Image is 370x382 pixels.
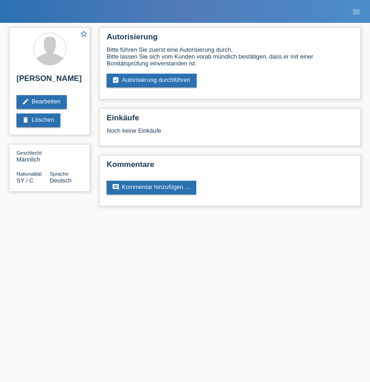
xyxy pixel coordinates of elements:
[16,74,83,88] h2: [PERSON_NAME]
[50,171,69,177] span: Sprache
[352,7,361,16] i: menu
[16,113,60,127] a: deleteLöschen
[107,127,354,141] div: Noch keine Einkäufe
[107,32,354,46] h2: Autorisierung
[107,74,197,87] a: assignment_turned_inAutorisierung durchführen
[16,95,67,109] a: editBearbeiten
[112,183,119,191] i: comment
[80,30,88,39] a: star_border
[16,149,50,163] div: Männlich
[80,30,88,38] i: star_border
[16,177,33,184] span: Syrien / C / 26.01.2021
[50,177,72,184] span: Deutsch
[22,98,29,105] i: edit
[107,113,354,127] h2: Einkäufe
[107,46,354,67] div: Bitte führen Sie zuerst eine Autorisierung durch. Bitte lassen Sie sich vom Kunden vorab mündlich...
[107,160,354,174] h2: Kommentare
[107,181,196,194] a: commentKommentar hinzufügen ...
[347,9,365,14] a: menu
[16,171,42,177] span: Nationalität
[16,150,42,156] span: Geschlecht
[22,116,29,124] i: delete
[112,76,119,84] i: assignment_turned_in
